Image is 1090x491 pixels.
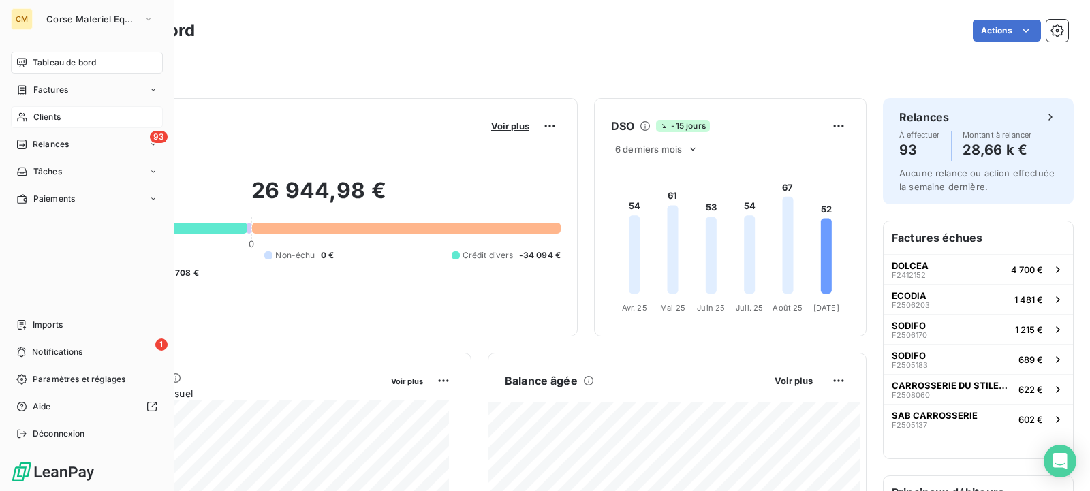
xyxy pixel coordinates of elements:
span: F2506203 [892,301,930,309]
span: Voir plus [775,375,813,386]
span: F2505137 [892,421,927,429]
tspan: Août 25 [773,303,803,313]
span: 602 € [1018,414,1043,425]
span: Notifications [32,346,82,358]
tspan: Juil. 25 [736,303,763,313]
span: Relances [33,138,69,151]
div: Open Intercom Messenger [1044,445,1076,477]
span: Paiements [33,193,75,205]
h4: 93 [899,139,940,161]
span: Chiffre d'affaires mensuel [77,386,381,400]
span: 0 [249,238,254,249]
button: Actions [973,20,1041,42]
h6: Factures échues [884,221,1073,254]
span: CARROSSERIE DU STILETTO [892,380,1013,391]
h4: 28,66 k € [963,139,1032,161]
span: Tâches [33,165,62,178]
span: 1 [155,338,168,351]
a: Aide [11,396,163,417]
span: SAB CARROSSERIE [892,410,978,421]
span: DOLCEA [892,260,929,271]
button: SODIFOF25061701 215 € [884,314,1073,344]
span: F2505183 [892,361,928,369]
span: 6 derniers mois [615,144,682,155]
span: F2412152 [892,271,926,279]
span: Imports [33,319,63,331]
button: Voir plus [770,375,817,387]
h6: Relances [899,109,949,125]
span: 4 700 € [1011,264,1043,275]
span: Aide [33,400,51,413]
span: Voir plus [391,377,423,386]
span: -708 € [171,267,199,279]
span: Crédit divers [463,249,514,262]
span: Aucune relance ou action effectuée la semaine dernière. [899,168,1055,192]
h2: 26 944,98 € [77,177,561,218]
button: SODIFOF2505183689 € [884,344,1073,374]
span: 689 € [1018,354,1043,365]
tspan: Avr. 25 [622,303,647,313]
span: Voir plus [491,121,529,131]
span: 1 481 € [1014,294,1043,305]
img: Logo LeanPay [11,461,95,483]
span: Déconnexion [33,428,85,440]
span: SODIFO [892,350,926,361]
span: Paramètres et réglages [33,373,125,385]
button: Voir plus [387,375,427,387]
span: Clients [33,111,61,123]
h6: Balance âgée [505,373,578,389]
span: 622 € [1018,384,1043,395]
span: Montant à relancer [963,131,1032,139]
span: F2506170 [892,331,927,339]
span: Corse Materiel Equipement [46,14,138,25]
tspan: [DATE] [813,303,839,313]
h6: DSO [611,118,634,134]
span: Factures [33,84,68,96]
span: À effectuer [899,131,940,139]
span: 0 € [321,249,334,262]
button: Voir plus [487,120,533,132]
button: ECODIAF25062031 481 € [884,284,1073,314]
span: -15 jours [656,120,709,132]
button: DOLCEAF24121524 700 € [884,254,1073,284]
tspan: Juin 25 [697,303,725,313]
tspan: Mai 25 [660,303,685,313]
span: F2508060 [892,391,930,399]
button: CARROSSERIE DU STILETTOF2508060622 € [884,374,1073,404]
span: ECODIA [892,290,926,301]
span: 93 [150,131,168,143]
button: SAB CARROSSERIEF2505137602 € [884,404,1073,434]
span: SODIFO [892,320,926,331]
span: Tableau de bord [33,57,96,69]
div: CM [11,8,33,30]
span: -34 094 € [519,249,561,262]
span: 1 215 € [1015,324,1043,335]
span: Non-échu [275,249,315,262]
